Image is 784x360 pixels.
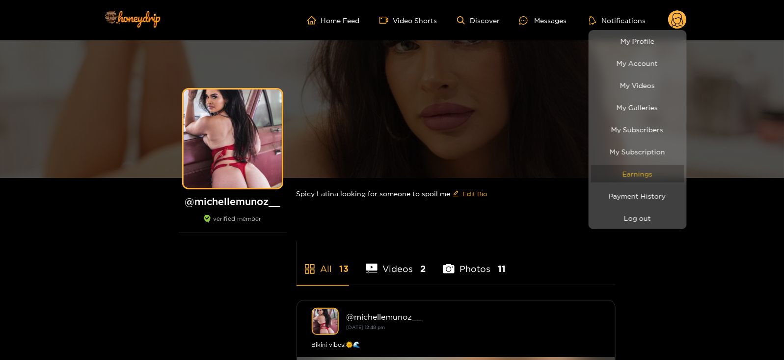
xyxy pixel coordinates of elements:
[591,187,684,205] a: Payment History
[591,210,684,227] button: Log out
[591,77,684,94] a: My Videos
[591,99,684,116] a: My Galleries
[591,165,684,182] a: Earnings
[591,32,684,50] a: My Profile
[591,55,684,72] a: My Account
[591,121,684,138] a: My Subscribers
[591,143,684,160] a: My Subscription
